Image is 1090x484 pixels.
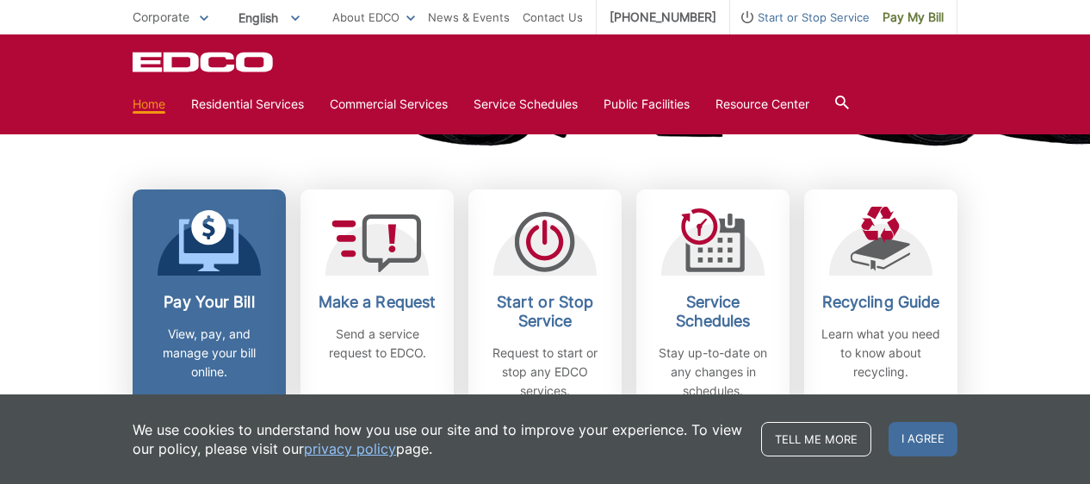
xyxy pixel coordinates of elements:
[313,293,441,312] h2: Make a Request
[133,95,165,114] a: Home
[133,420,744,458] p: We use cookies to understand how you use our site and to improve your experience. To view our pol...
[428,8,510,27] a: News & Events
[649,293,777,331] h2: Service Schedules
[649,344,777,400] p: Stay up-to-date on any changes in schedules.
[636,189,790,418] a: Service Schedules Stay up-to-date on any changes in schedules.
[133,9,189,24] span: Corporate
[523,8,583,27] a: Contact Us
[133,189,286,418] a: Pay Your Bill View, pay, and manage your bill online.
[817,293,944,312] h2: Recycling Guide
[817,325,944,382] p: Learn what you need to know about recycling.
[300,189,454,418] a: Make a Request Send a service request to EDCO.
[474,95,578,114] a: Service Schedules
[313,325,441,363] p: Send a service request to EDCO.
[191,95,304,114] a: Residential Services
[604,95,690,114] a: Public Facilities
[889,422,957,456] span: I agree
[761,422,871,456] a: Tell me more
[883,8,944,27] span: Pay My Bill
[146,293,273,312] h2: Pay Your Bill
[226,3,313,32] span: English
[304,439,396,458] a: privacy policy
[332,8,415,27] a: About EDCO
[804,189,957,418] a: Recycling Guide Learn what you need to know about recycling.
[715,95,809,114] a: Resource Center
[146,325,273,382] p: View, pay, and manage your bill online.
[330,95,448,114] a: Commercial Services
[481,293,609,331] h2: Start or Stop Service
[133,52,276,72] a: EDCD logo. Return to the homepage.
[481,344,609,400] p: Request to start or stop any EDCO services.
